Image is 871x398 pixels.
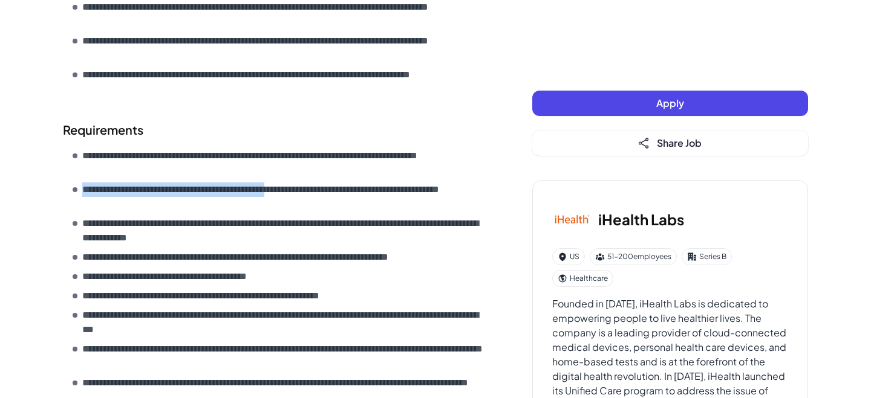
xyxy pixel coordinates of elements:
[552,200,591,239] img: iH
[590,248,677,265] div: 51-200 employees
[682,248,732,265] div: Series B
[552,248,585,265] div: US
[63,121,484,139] h2: Requirements
[656,97,684,109] span: Apply
[598,208,684,230] h3: iHealth Labs
[532,91,808,116] button: Apply
[552,270,613,287] div: Healthcare
[532,130,808,156] button: Share Job
[657,136,702,149] span: Share Job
